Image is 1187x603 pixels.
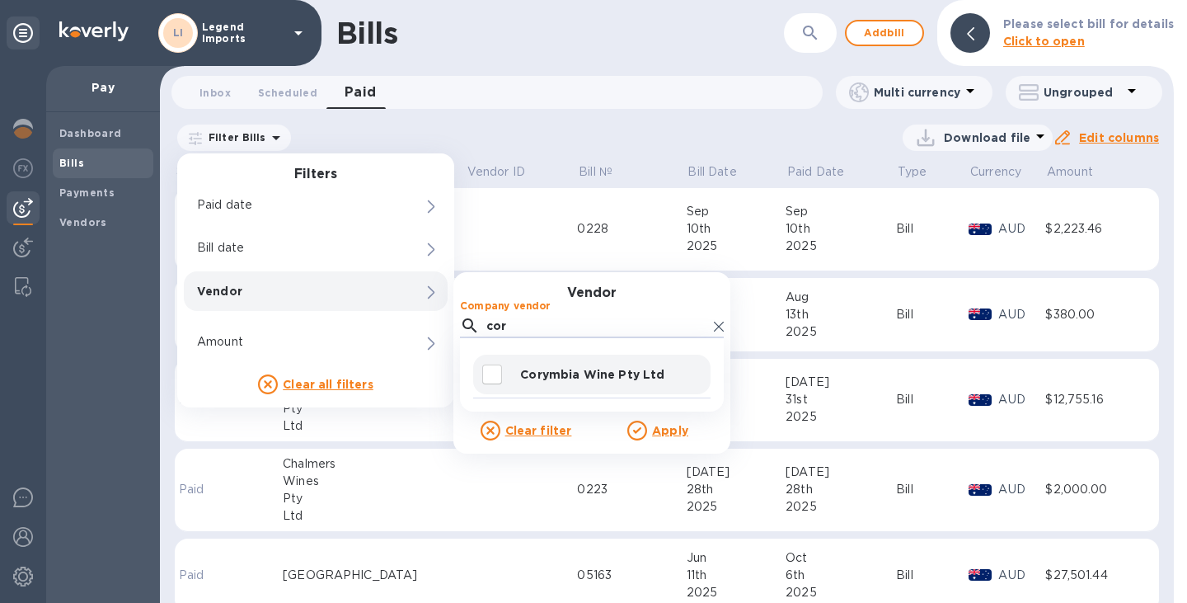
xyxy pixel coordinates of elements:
[998,306,1045,323] p: AUD
[860,23,909,43] span: Add bill
[345,81,377,104] span: Paid
[898,163,927,181] p: Type
[786,323,896,341] div: 2025
[786,481,896,498] div: 28th
[687,163,736,181] p: Bill Date
[179,481,224,498] p: Paid
[176,163,228,180] p: Status
[845,20,924,46] button: Addbill
[283,417,466,435] div: Ltd
[59,21,129,41] img: Logo
[998,481,1045,498] p: AUD
[998,220,1045,238] p: AUD
[202,21,284,45] p: Legend Imports
[7,16,40,49] div: Unpin categories
[787,163,866,181] span: Paid Date
[652,424,688,437] u: Apply
[896,481,969,498] div: Bill
[202,130,266,144] p: Filter Bills
[283,378,373,391] u: Clear all filters
[59,79,147,96] p: Pay
[13,158,33,178] img: Foreign exchange
[579,163,634,181] span: Bill №
[687,203,786,220] div: Sep
[1047,163,1093,181] p: Amount
[199,84,231,101] span: Inbox
[1045,306,1141,323] div: $380.00
[453,285,730,301] h3: Vendor
[786,238,896,255] div: 2025
[577,220,686,238] div: 0228
[59,157,84,169] b: Bills
[283,473,466,490] div: Wines
[467,163,547,181] span: Vendor ID
[1045,391,1141,408] div: $12,755.16
[177,167,454,182] h3: Filters
[687,323,786,341] div: 2025
[1045,220,1141,238] div: $2,223.46
[787,163,844,181] p: Paid Date
[874,84,960,101] p: Multi currency
[786,220,896,238] div: 10th
[1045,481,1141,498] div: $2,000.00
[786,584,896,601] div: 2025
[687,498,786,516] div: 2025
[896,567,969,584] div: Bill
[896,391,969,408] div: Bill
[896,220,969,238] div: Bill
[283,490,466,507] div: Pty
[786,203,896,220] div: Sep
[577,567,686,584] div: 05163
[283,567,466,584] div: [GEOGRAPHIC_DATA]
[1003,17,1174,31] b: Please select bill for details
[197,283,378,299] p: Vendor
[1047,163,1114,181] span: Amount
[687,549,786,567] div: Jun
[786,374,896,391] div: [DATE]
[467,163,525,181] p: Vendor ID
[1079,131,1159,144] u: Edit columns
[998,567,1045,584] p: AUD
[59,127,122,139] b: Dashboard
[460,302,551,312] label: Company vendor
[786,289,896,306] div: Aug
[687,391,786,408] div: 31st
[579,163,612,181] p: Bill №
[944,130,1030,146] p: Download file
[577,481,686,498] div: 0223
[197,196,378,214] p: Paid date
[786,464,896,481] div: [DATE]
[970,163,1021,181] p: Currency
[197,333,378,351] p: Amount
[179,567,224,584] p: Paid
[969,224,992,235] img: AUD
[505,424,572,437] u: Clear filter
[786,306,896,323] div: 13th
[283,400,466,417] div: Pty
[1044,84,1122,101] p: Ungrouped
[197,239,378,257] p: Bill date
[786,498,896,516] div: 2025
[59,186,115,199] b: Payments
[687,238,786,255] div: 2025
[898,163,949,181] span: Type
[1003,35,1085,48] b: Click to open
[896,306,969,323] div: Bill
[283,507,466,525] div: Ltd
[173,26,184,39] b: LI
[687,374,786,391] div: [DATE]
[687,306,786,323] div: 7th
[336,16,397,50] h1: Bills
[687,464,786,481] div: [DATE]
[59,216,107,228] b: Vendors
[687,408,786,426] div: 2025
[520,366,704,383] p: Corymbia Wine Pty Ltd
[687,481,786,498] div: 28th
[1045,567,1141,584] div: $27,501.44
[687,584,786,601] div: 2025
[786,391,896,408] div: 31st
[687,289,786,306] div: Aug
[786,408,896,426] div: 2025
[283,455,466,473] div: Chalmers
